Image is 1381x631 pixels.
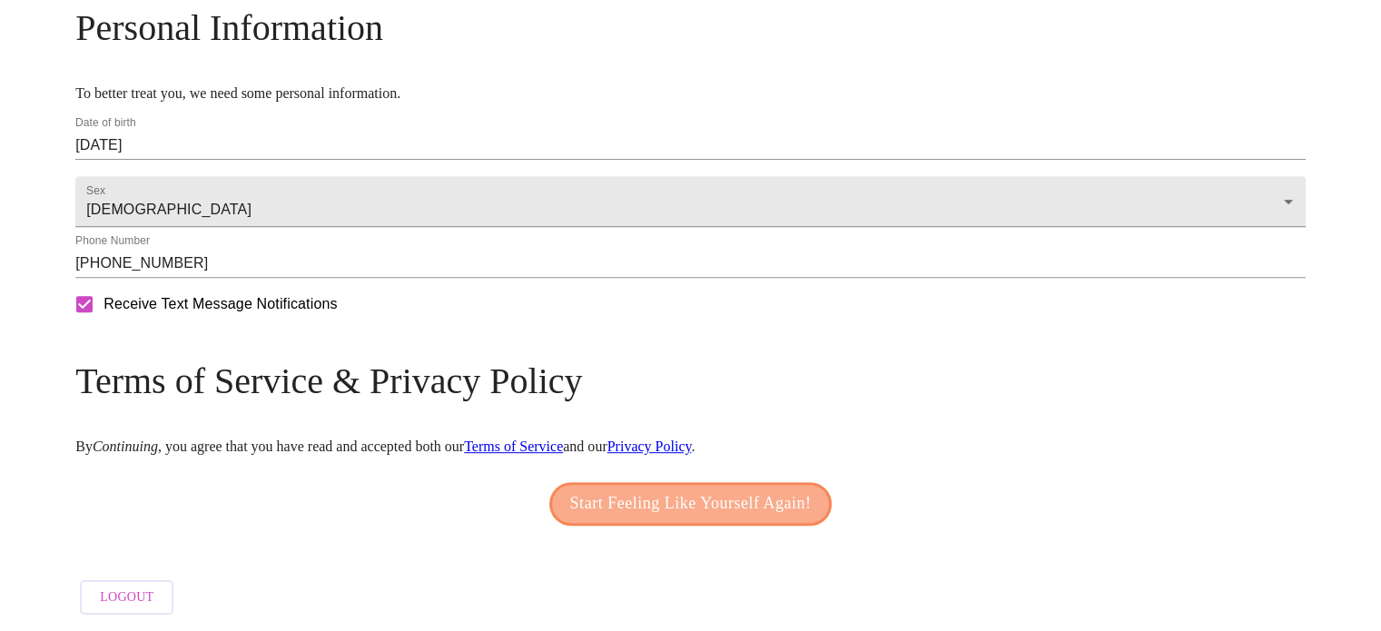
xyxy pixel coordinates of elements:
[75,176,1306,227] div: [DEMOGRAPHIC_DATA]
[75,439,1306,455] p: By , you agree that you have read and accepted both our and our .
[549,482,833,526] button: Start Feeling Like Yourself Again!
[75,360,1306,402] h3: Terms of Service & Privacy Policy
[75,118,136,129] label: Date of birth
[75,85,1306,102] p: To better treat you, we need some personal information.
[100,587,153,609] span: Logout
[464,439,563,454] a: Terms of Service
[75,6,1306,49] h3: Personal Information
[607,439,692,454] a: Privacy Policy
[570,489,812,518] span: Start Feeling Like Yourself Again!
[93,439,158,454] em: Continuing
[104,293,337,315] span: Receive Text Message Notifications
[80,580,173,616] button: Logout
[75,236,150,247] label: Phone Number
